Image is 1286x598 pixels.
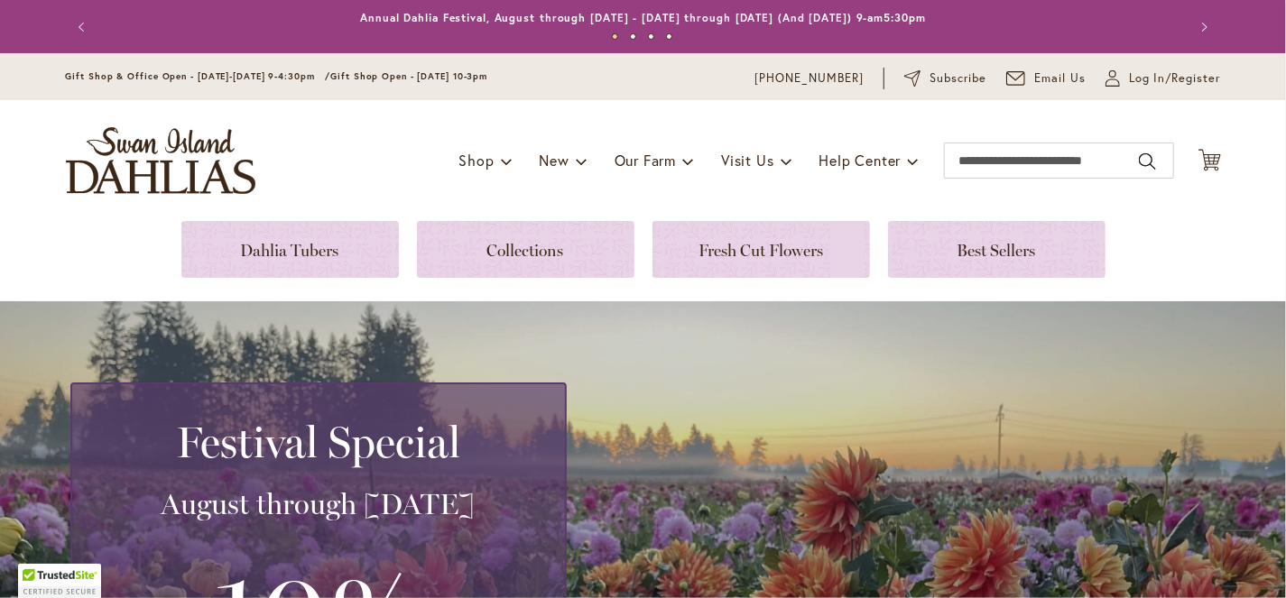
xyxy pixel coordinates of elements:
[66,127,255,194] a: store logo
[904,69,986,87] a: Subscribe
[755,69,865,87] a: [PHONE_NUMBER]
[94,486,543,522] h3: August through [DATE]
[458,151,494,170] span: Shop
[1106,69,1221,87] a: Log In/Register
[612,33,618,40] button: 1 of 4
[615,151,676,170] span: Our Farm
[66,9,102,45] button: Previous
[648,33,654,40] button: 3 of 4
[360,11,926,24] a: Annual Dahlia Festival, August through [DATE] - [DATE] through [DATE] (And [DATE]) 9-am5:30pm
[666,33,672,40] button: 4 of 4
[539,151,569,170] span: New
[330,70,487,82] span: Gift Shop Open - [DATE] 10-3pm
[94,417,543,467] h2: Festival Special
[930,69,987,87] span: Subscribe
[66,70,331,82] span: Gift Shop & Office Open - [DATE]-[DATE] 9-4:30pm /
[819,151,902,170] span: Help Center
[721,151,773,170] span: Visit Us
[1006,69,1086,87] a: Email Us
[1185,9,1221,45] button: Next
[1129,69,1221,87] span: Log In/Register
[630,33,636,40] button: 2 of 4
[1034,69,1086,87] span: Email Us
